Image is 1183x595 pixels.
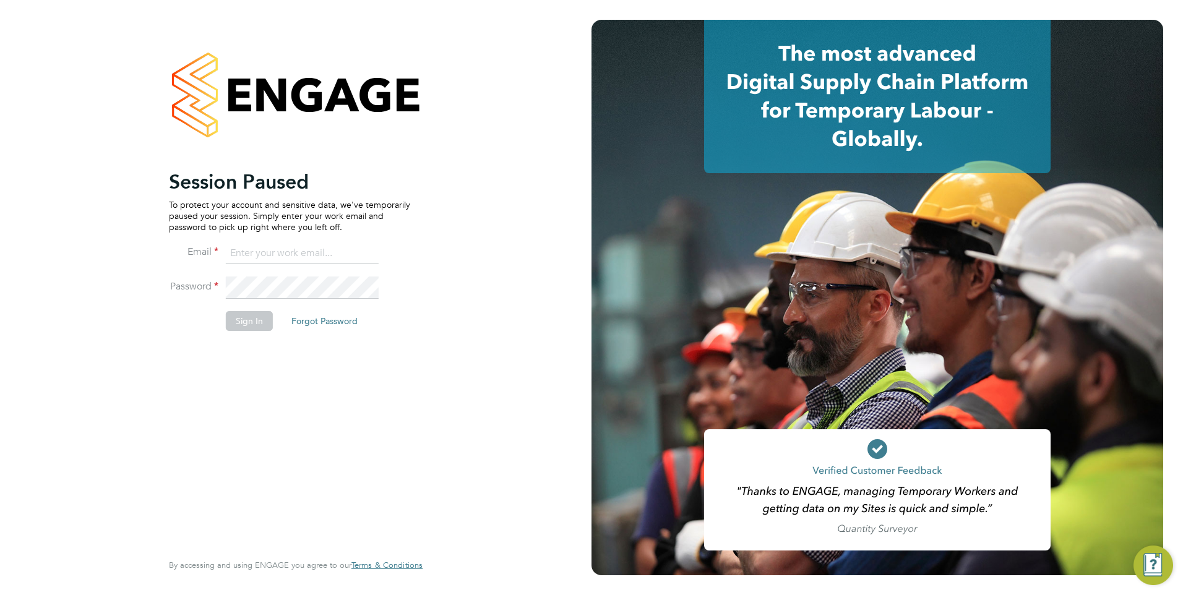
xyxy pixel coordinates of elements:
button: Engage Resource Center [1134,546,1173,585]
p: To protect your account and sensitive data, we've temporarily paused your session. Simply enter y... [169,199,410,233]
label: Password [169,280,218,293]
button: Forgot Password [282,311,368,331]
button: Sign In [226,311,273,331]
input: Enter your work email... [226,242,379,265]
h2: Session Paused [169,169,410,194]
a: Terms & Conditions [351,560,423,570]
span: By accessing and using ENGAGE you agree to our [169,560,423,570]
label: Email [169,246,218,259]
